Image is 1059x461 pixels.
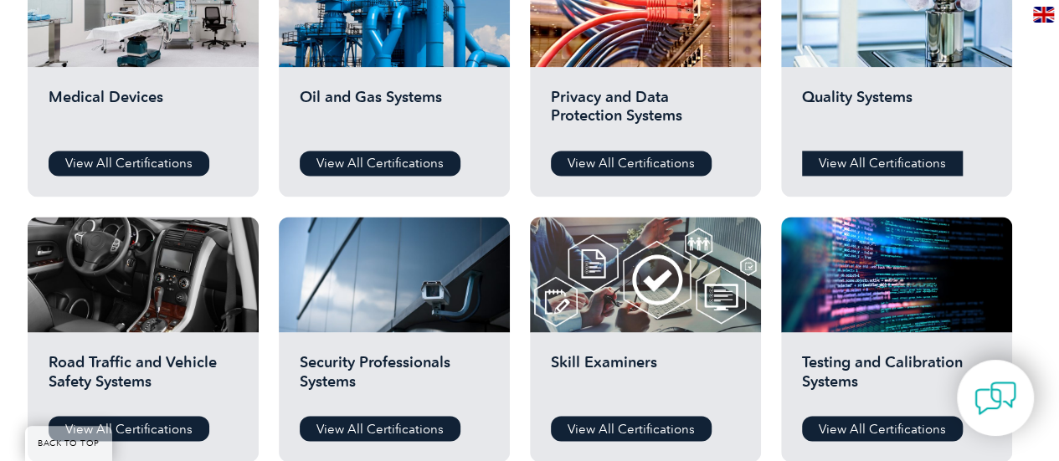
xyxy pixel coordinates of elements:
h2: Oil and Gas Systems [300,88,489,138]
a: View All Certifications [300,416,460,441]
a: View All Certifications [802,151,963,176]
h2: Road Traffic and Vehicle Safety Systems [49,353,238,403]
h2: Security Professionals Systems [300,353,489,403]
a: View All Certifications [802,416,963,441]
h2: Testing and Calibration Systems [802,353,991,403]
img: en [1033,7,1054,23]
h2: Medical Devices [49,88,238,138]
a: View All Certifications [300,151,460,176]
h2: Privacy and Data Protection Systems [551,88,740,138]
a: View All Certifications [551,416,712,441]
a: BACK TO TOP [25,426,112,461]
a: View All Certifications [49,151,209,176]
img: contact-chat.png [974,377,1016,419]
a: View All Certifications [551,151,712,176]
h2: Skill Examiners [551,353,740,403]
h2: Quality Systems [802,88,991,138]
a: View All Certifications [49,416,209,441]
